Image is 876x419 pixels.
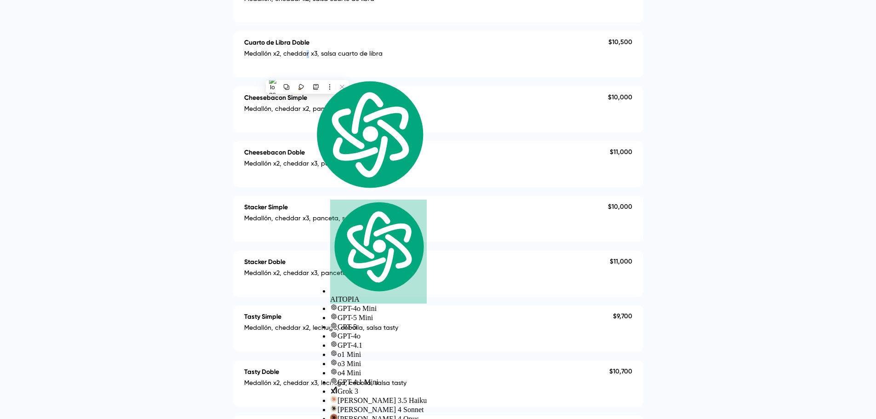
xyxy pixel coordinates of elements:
[330,304,338,311] img: gpt-black.svg
[330,313,427,322] div: GPT-5 Mini
[244,379,609,391] p: Medallón x2, cheddar x3, lechuga, cebolla, salsa tasty
[244,105,608,117] p: Medallón, cheddar x2, panceta, ketchup
[609,368,632,376] p: $ 10,700
[330,350,427,359] div: o1 Mini
[330,396,427,405] div: [PERSON_NAME] 3.5 Haiku
[330,313,338,320] img: gpt-black.svg
[244,258,286,266] h4: Stacker Doble
[244,368,279,376] h4: Tasty Doble
[330,377,338,385] img: gpt-black.svg
[330,340,338,348] img: gpt-black.svg
[312,78,427,190] img: logo.svg
[330,200,427,304] div: AITOPIA
[244,215,608,226] p: Medallón, cheddar x3, panceta, salsa stacker
[330,377,427,386] div: GPT-4.1 Mini
[330,322,427,331] div: GPT-5
[608,39,632,46] p: $ 10,500
[244,39,309,46] h4: Cuarto de Libra Doble
[330,304,427,313] div: GPT-4o Mini
[244,94,307,102] h4: Cheesebacon Simple
[330,396,338,403] img: claude-35-haiku.svg
[244,270,610,281] p: Medallón x2, cheddar x3, panceta, salsa stacker
[244,149,305,156] h4: Cheesebacon Doble
[330,200,427,294] img: logo.svg
[330,405,338,412] img: claude-35-sonnet.svg
[330,386,427,396] div: Grok 3
[608,94,632,102] p: $ 10,000
[330,359,338,366] img: gpt-black.svg
[608,203,632,211] p: $ 10,000
[330,359,427,368] div: o3 Mini
[610,258,632,266] p: $ 11,000
[613,313,632,321] p: $ 9,700
[244,50,608,62] p: Medallón x2, cheddar x3, salsa cuarto de libra
[330,322,338,329] img: gpt-black.svg
[244,203,288,211] h4: Stacker Simple
[244,160,610,172] p: Medallón x2, cheddar x3, panceta, ketchup
[330,350,338,357] img: gpt-black.svg
[330,331,338,339] img: gpt-black.svg
[244,324,613,336] p: Medallón, cheddar x2, lechuga, cebolla, salsa tasty
[244,313,281,321] h4: Tasty Simple
[330,405,427,414] div: [PERSON_NAME] 4 Sonnet
[330,340,427,350] div: GPT-4.1
[610,149,632,156] p: $ 11,000
[330,331,427,340] div: GPT-4o
[330,368,427,377] div: o4 Mini
[330,368,338,375] img: gpt-black.svg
